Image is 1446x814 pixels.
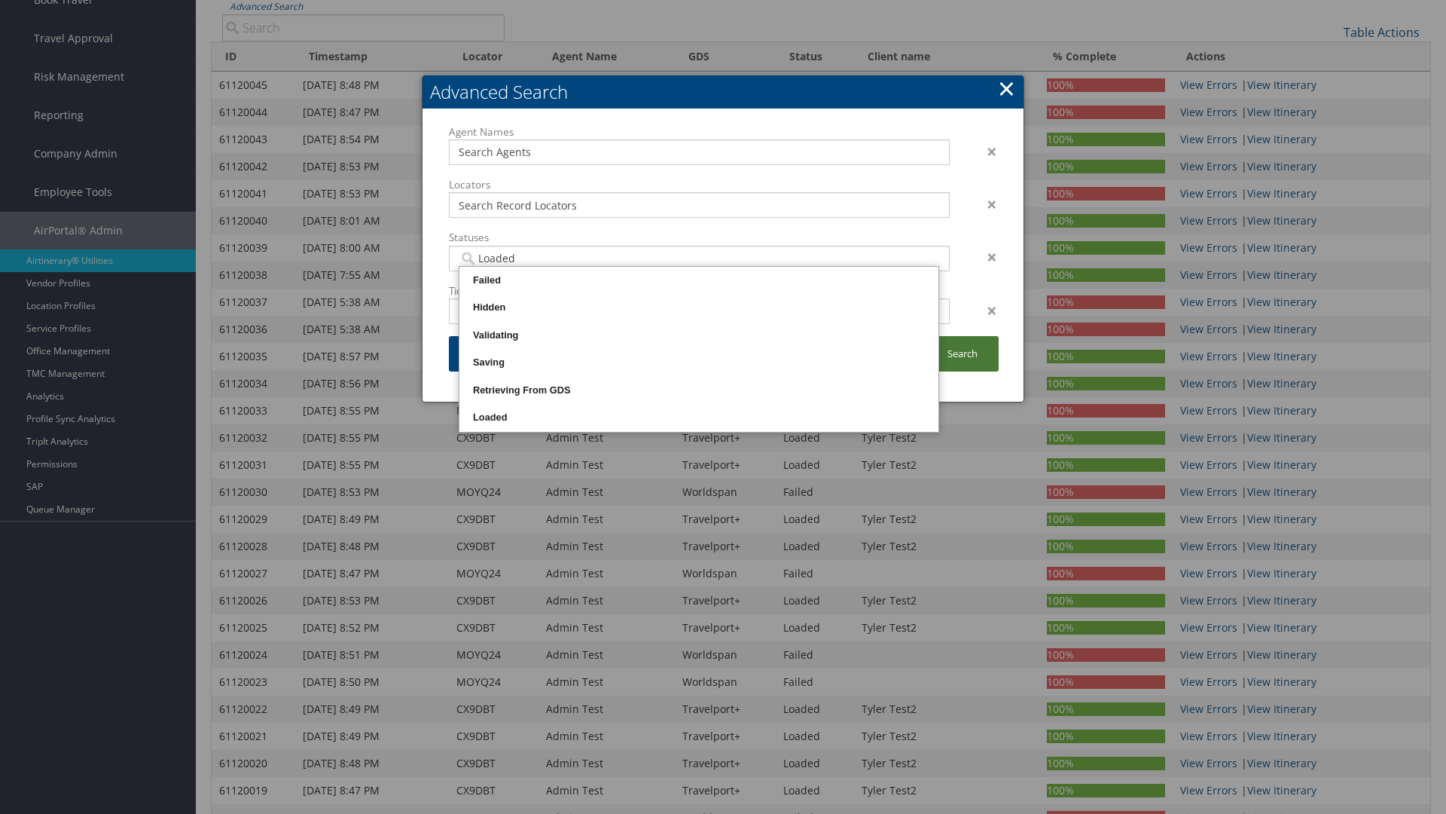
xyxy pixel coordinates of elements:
a: Additional Filters... [449,336,589,372]
div: Failed [462,273,936,288]
input: Search Agents [459,145,939,160]
div: × [961,301,1008,320]
input: Search Record Locators [459,197,939,213]
div: Validating [462,328,936,343]
div: × [961,142,1008,161]
div: Saving [462,355,936,370]
div: Retrieving From GDS [462,383,936,398]
div: × [961,195,1008,213]
a: Search [926,336,999,372]
label: Ticket Numbers [449,283,950,298]
div: Loaded [462,410,936,425]
a: Close [998,73,1015,103]
h2: Advanced Search [423,75,1023,109]
div: × [961,248,1008,266]
label: Statuses [449,230,950,245]
div: Hidden [462,300,936,315]
label: Agent Names [449,124,950,139]
label: Locators [449,177,950,192]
